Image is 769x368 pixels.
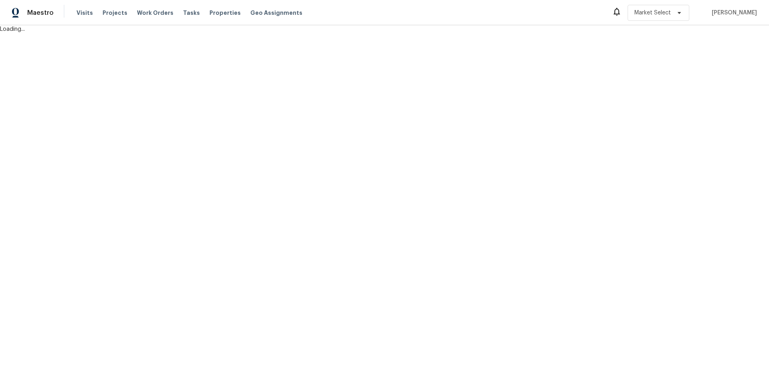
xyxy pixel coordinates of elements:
[209,9,241,17] span: Properties
[76,9,93,17] span: Visits
[250,9,302,17] span: Geo Assignments
[103,9,127,17] span: Projects
[709,9,757,17] span: [PERSON_NAME]
[634,9,671,17] span: Market Select
[137,9,173,17] span: Work Orders
[183,10,200,16] span: Tasks
[27,9,54,17] span: Maestro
